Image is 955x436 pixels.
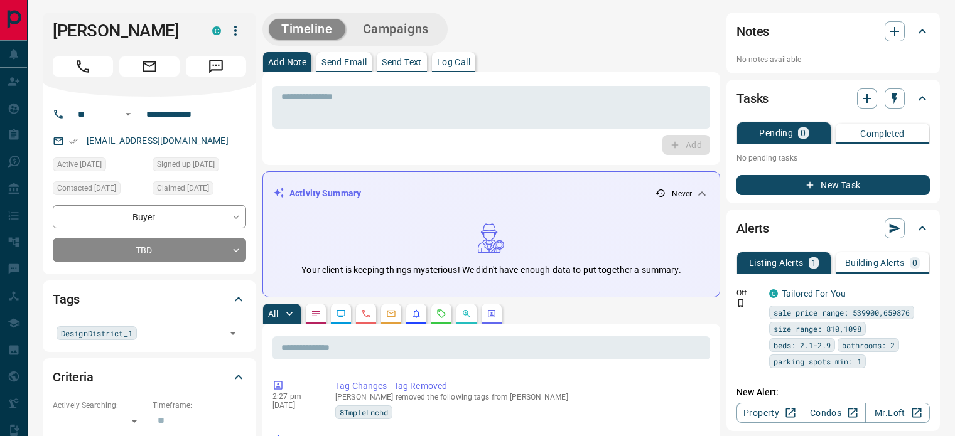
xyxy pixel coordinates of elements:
span: Signed up [DATE] [157,158,215,171]
a: Tailored For You [782,289,846,299]
svg: Email Verified [69,137,78,146]
a: Condos [801,403,865,423]
svg: Emails [386,309,396,319]
div: condos.ca [769,289,778,298]
p: New Alert: [736,386,930,399]
h1: [PERSON_NAME] [53,21,193,41]
div: Tags [53,284,246,314]
svg: Lead Browsing Activity [336,309,346,319]
p: Activity Summary [289,187,361,200]
span: beds: 2.1-2.9 [774,339,831,351]
p: Tag Changes - Tag Removed [335,380,705,393]
p: 2:27 pm [272,392,316,401]
svg: Notes [311,309,321,319]
p: No notes available [736,54,930,65]
p: All [268,309,278,318]
span: sale price range: 539900,659876 [774,306,910,319]
button: Open [224,324,242,342]
p: Listing Alerts [749,258,804,267]
span: 8TmpleLnchd [340,406,388,418]
p: 0 [912,258,917,267]
p: Timeframe: [153,400,246,411]
svg: Listing Alerts [411,309,421,319]
p: 1 [811,258,816,267]
p: Pending [759,129,793,137]
span: bathrooms: 2 [842,339,895,351]
div: Sun Apr 03 2022 [53,181,146,199]
p: No pending tasks [736,149,930,167]
div: Thu Mar 10 2022 [153,181,246,199]
svg: Opportunities [461,309,472,319]
button: Open [121,107,136,122]
div: Thu Mar 10 2022 [53,157,146,175]
p: Send Text [382,58,422,66]
p: [DATE] [272,401,316,410]
span: DesignDistrict_1 [61,327,132,339]
div: Mon Nov 18 2019 [153,157,246,175]
button: New Task [736,175,930,195]
p: - Never [668,188,692,199]
span: parking spots min: 1 [774,355,861,368]
svg: Calls [361,309,371,319]
p: Completed [860,129,905,138]
p: Add Note [268,58,306,66]
p: Send Email [321,58,367,66]
span: Email [119,56,180,77]
span: Claimed [DATE] [157,182,209,194]
button: Timeline [269,19,345,40]
svg: Push Notification Only [736,299,745,307]
p: [PERSON_NAME] removed the following tags from [PERSON_NAME] [335,393,705,401]
div: Tasks [736,83,930,114]
div: Buyer [53,205,246,228]
h2: Notes [736,21,769,41]
h2: Criteria [53,367,94,387]
p: Log Call [437,58,470,66]
h2: Alerts [736,218,769,238]
a: [EMAIL_ADDRESS][DOMAIN_NAME] [87,136,229,146]
div: Alerts [736,213,930,243]
span: Contacted [DATE] [57,182,116,194]
p: Building Alerts [845,258,905,267]
span: Active [DATE] [57,158,102,171]
svg: Requests [436,309,446,319]
a: Mr.Loft [865,403,930,423]
p: Off [736,287,762,299]
p: Actively Searching: [53,400,146,411]
button: Campaigns [350,19,441,40]
h2: Tags [53,289,79,309]
p: 0 [801,129,806,137]
span: Message [186,56,246,77]
div: Criteria [53,362,246,392]
p: Your client is keeping things mysterious! We didn't have enough data to put together a summary. [301,263,681,277]
div: Notes [736,16,930,46]
a: Property [736,403,801,423]
span: size range: 810,1098 [774,322,861,335]
h2: Tasks [736,88,769,109]
div: Activity Summary- Never [273,182,710,205]
svg: Agent Actions [487,309,497,319]
div: TBD [53,238,246,262]
div: condos.ca [212,26,221,35]
span: Call [53,56,113,77]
